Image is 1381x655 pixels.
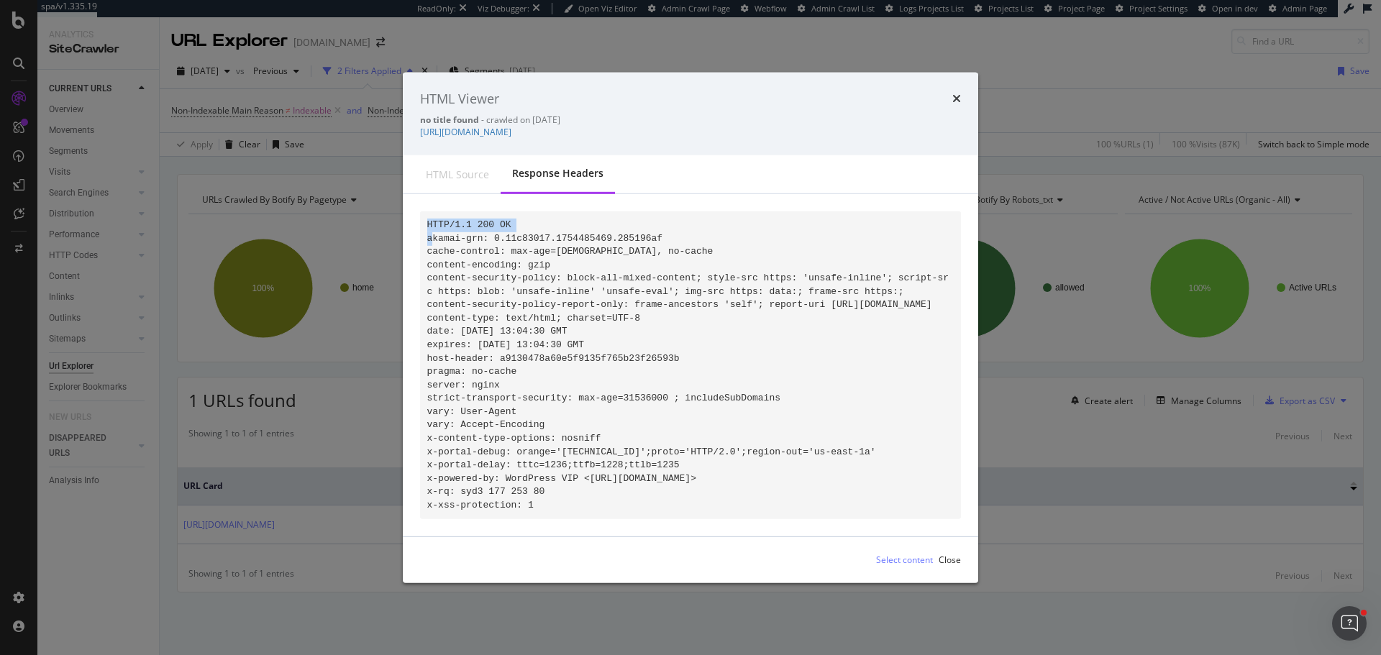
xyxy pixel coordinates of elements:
[939,549,961,572] button: Close
[426,168,489,182] div: HTML source
[939,554,961,566] div: Close
[427,219,949,510] code: HTTP/1.1 200 OK akamai-grn: 0.11c83017.1754485469.285196af cache-control: max-age=[DEMOGRAPHIC_DA...
[512,166,603,180] div: Response Headers
[420,114,479,126] strong: no title found
[403,72,978,582] div: modal
[876,554,933,566] div: Select content
[952,89,961,108] div: times
[420,89,499,108] div: HTML Viewer
[420,114,961,126] div: - crawled on [DATE]
[420,126,511,138] a: [URL][DOMAIN_NAME]
[865,549,933,572] button: Select content
[1332,606,1367,641] iframe: Intercom live chat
